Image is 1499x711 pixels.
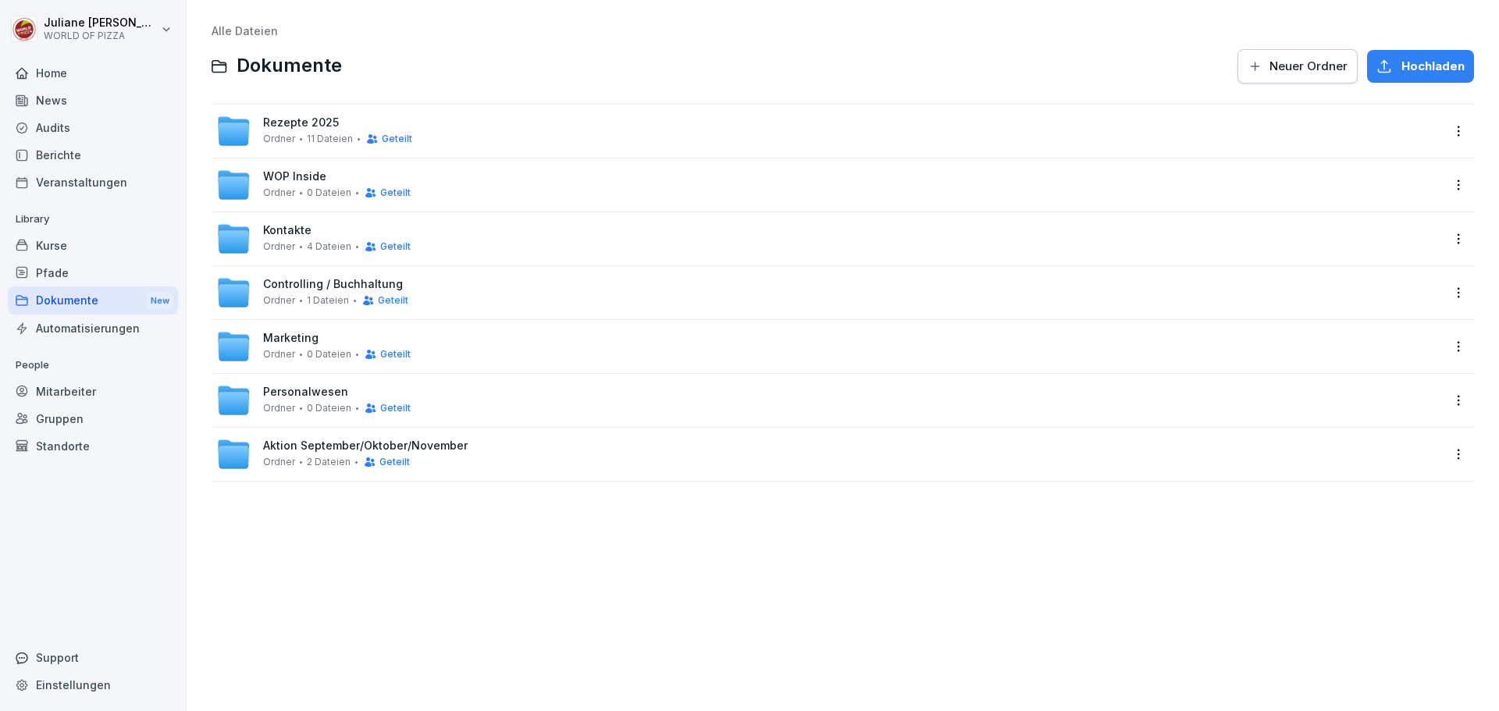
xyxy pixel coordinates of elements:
[380,241,411,252] span: Geteilt
[216,437,1441,471] a: Aktion September/Oktober/NovemberOrdner2 DateienGeteilt
[263,403,295,414] span: Ordner
[263,187,295,198] span: Ordner
[1237,49,1358,84] button: Neuer Ordner
[212,24,278,37] a: Alle Dateien
[8,432,178,460] a: Standorte
[263,278,403,291] span: Controlling / Buchhaltung
[216,114,1441,148] a: Rezepte 2025Ordner11 DateienGeteilt
[44,30,158,41] p: WORLD OF PIZZA
[378,295,408,306] span: Geteilt
[263,295,295,306] span: Ordner
[379,457,410,467] span: Geteilt
[8,644,178,671] div: Support
[8,286,178,315] a: DokumenteNew
[8,286,178,315] div: Dokumente
[263,386,348,399] span: Personalwesen
[8,169,178,196] a: Veranstaltungen
[263,241,295,252] span: Ordner
[216,276,1441,310] a: Controlling / BuchhaltungOrdner1 DateienGeteilt
[263,439,468,453] span: Aktion September/Oktober/November
[8,378,178,405] a: Mitarbeiter
[8,207,178,232] p: Library
[263,224,312,237] span: Kontakte
[8,405,178,432] a: Gruppen
[8,141,178,169] a: Berichte
[382,133,412,144] span: Geteilt
[263,116,339,130] span: Rezepte 2025
[307,187,351,198] span: 0 Dateien
[263,133,295,144] span: Ordner
[1269,58,1348,75] span: Neuer Ordner
[380,187,411,198] span: Geteilt
[216,383,1441,418] a: PersonalwesenOrdner0 DateienGeteilt
[216,329,1441,364] a: MarketingOrdner0 DateienGeteilt
[263,332,319,345] span: Marketing
[307,241,351,252] span: 4 Dateien
[263,170,326,183] span: WOP Inside
[147,292,173,310] div: New
[8,232,178,259] a: Kurse
[216,168,1441,202] a: WOP InsideOrdner0 DateienGeteilt
[8,59,178,87] a: Home
[8,671,178,699] a: Einstellungen
[380,349,411,360] span: Geteilt
[8,87,178,114] a: News
[1367,50,1474,83] button: Hochladen
[216,222,1441,256] a: KontakteOrdner4 DateienGeteilt
[1401,58,1465,75] span: Hochladen
[263,349,295,360] span: Ordner
[307,133,353,144] span: 11 Dateien
[307,295,349,306] span: 1 Dateien
[8,353,178,378] p: People
[307,403,351,414] span: 0 Dateien
[263,457,295,467] span: Ordner
[8,114,178,141] a: Audits
[380,403,411,414] span: Geteilt
[8,259,178,286] a: Pfade
[237,55,342,77] span: Dokumente
[307,457,351,467] span: 2 Dateien
[8,315,178,342] a: Automatisierungen
[307,349,351,360] span: 0 Dateien
[44,16,158,30] p: Juliane [PERSON_NAME]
